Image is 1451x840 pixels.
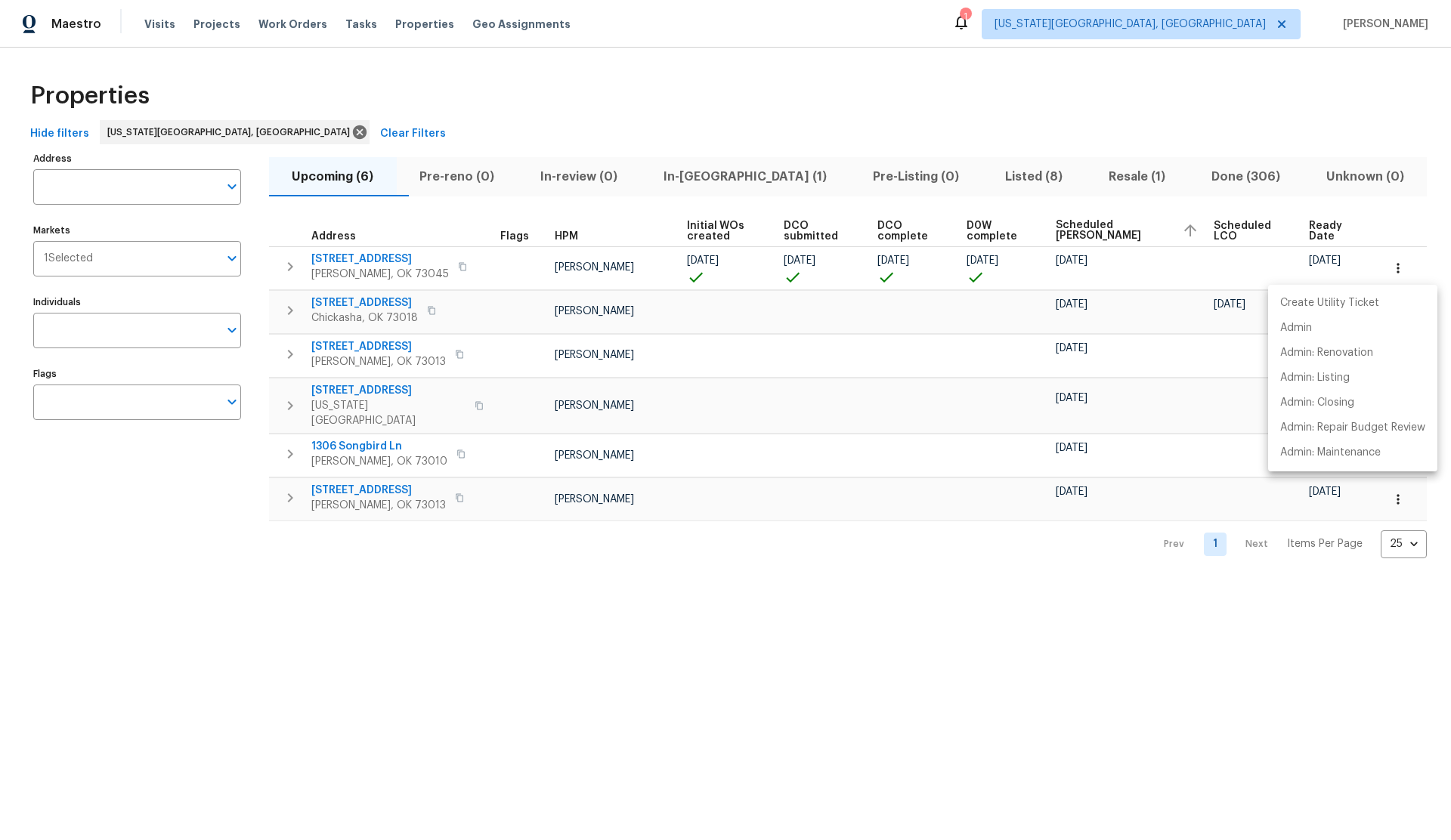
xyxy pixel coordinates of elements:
p: Admin: Maintenance [1280,445,1381,461]
p: Admin: Closing [1280,395,1354,411]
p: Admin [1280,320,1312,336]
p: Admin: Listing [1280,370,1350,386]
p: Admin: Renovation [1280,345,1373,361]
p: Create Utility Ticket [1280,295,1379,311]
p: Admin: Repair Budget Review [1280,420,1425,436]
